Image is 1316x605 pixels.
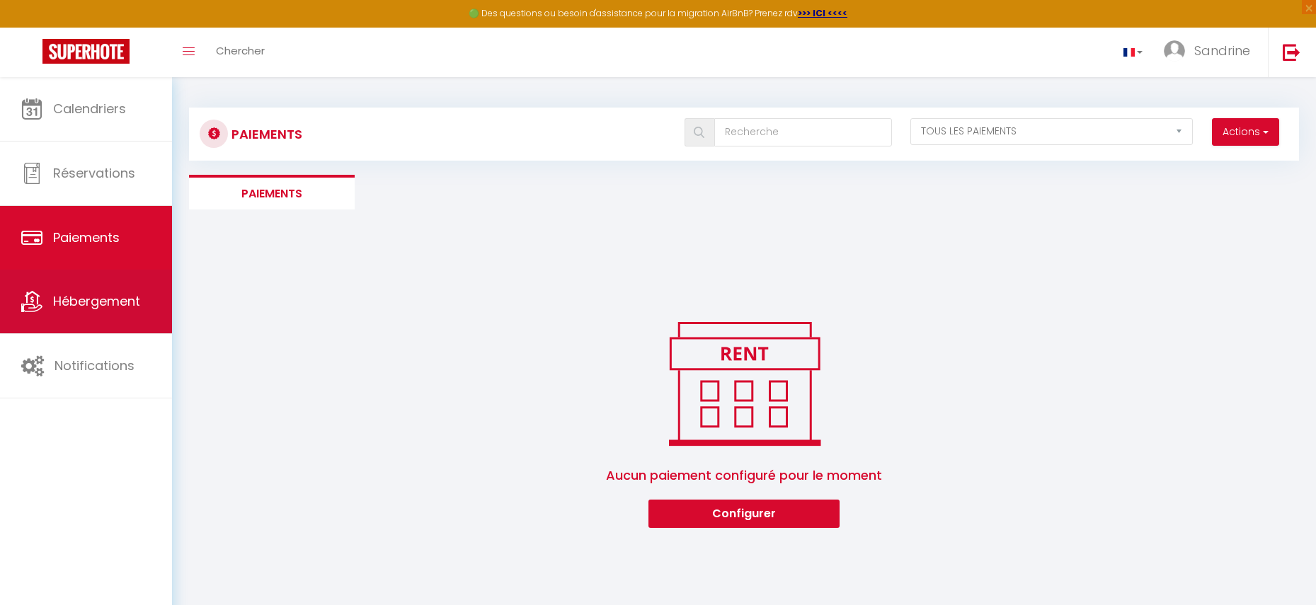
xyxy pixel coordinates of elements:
span: Chercher [216,43,265,58]
a: ... Sandrine [1153,28,1268,77]
a: Chercher [205,28,275,77]
button: Actions [1212,118,1279,146]
img: logout [1283,43,1300,61]
input: Recherche [714,118,892,146]
a: >>> ICI <<<< [798,7,847,19]
span: Sandrine [1194,42,1250,59]
img: rent.png [654,316,835,451]
h3: Paiements [231,118,302,150]
span: Hébergement [53,292,140,310]
li: Paiements [189,175,355,209]
button: Configurer [648,500,840,528]
span: Calendriers [53,100,126,117]
span: Aucun paiement configuré pour le moment [606,451,882,500]
img: ... [1164,40,1185,62]
span: Paiements [53,229,120,246]
span: Notifications [55,357,135,374]
img: Super Booking [42,39,130,64]
span: Réservations [53,164,135,182]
